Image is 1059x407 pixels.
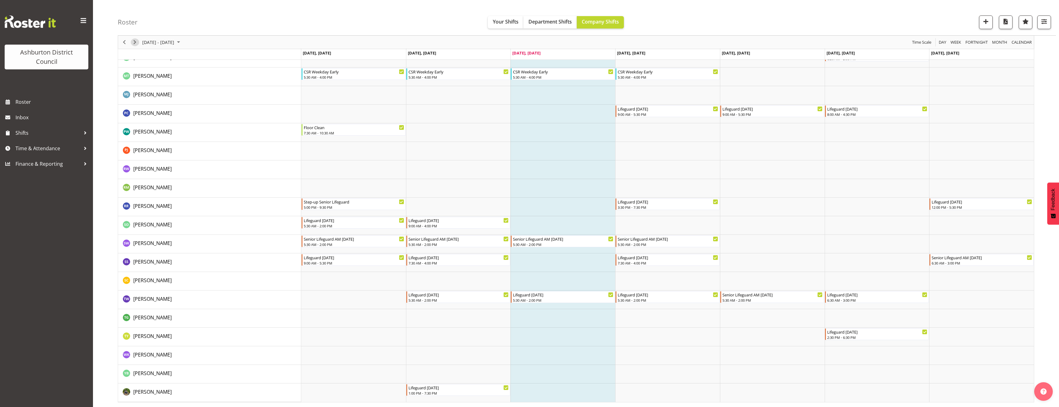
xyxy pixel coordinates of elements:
[133,239,172,247] a: [PERSON_NAME]
[118,142,301,160] td: Pippa Jones resource
[618,298,718,303] div: 5:30 AM - 2:00 PM
[513,291,613,298] div: Lifeguard [DATE]
[118,365,301,383] td: Yumi Blake resource
[827,106,928,112] div: Lifeguard [DATE]
[827,329,928,335] div: Lifeguard [DATE]
[827,298,928,303] div: 6:30 AM - 3:00 PM
[618,112,718,117] div: 9:00 AM - 5:30 PM
[618,260,718,265] div: 7:30 AM - 4:00 PM
[493,18,518,25] span: Your Shifts
[618,106,718,112] div: Lifeguard [DATE]
[406,235,510,247] div: Sarah Wilson"s event - Senior Lifeguard AM Tuesday Begin From Tuesday, August 26, 2025 at 5:30:00...
[133,370,172,377] a: [PERSON_NAME]
[511,68,615,80] div: Moira Tarry"s event - CSR Weekday Early Begin From Wednesday, August 27, 2025 at 5:30:00 AM GMT+1...
[938,38,947,46] button: Timeline Day
[133,295,172,303] a: [PERSON_NAME]
[133,221,172,228] a: [PERSON_NAME]
[929,198,1034,210] div: Ryan Richan"s event - Lifeguard Sunday Begin From Sunday, August 31, 2025 at 12:00:00 PM GMT+12:0...
[406,254,510,266] div: Sawyer Stewart"s event - Lifeguard Tuesday Begin From Tuesday, August 26, 2025 at 7:30:00 AM GMT+...
[133,388,172,396] a: [PERSON_NAME]
[1011,38,1032,46] span: calendar
[142,38,175,46] span: [DATE] - [DATE]
[618,236,718,242] div: Senior Lifeguard AM [DATE]
[119,36,130,49] div: Previous
[825,328,929,340] div: Tom Young"s event - Lifeguard Saturday Begin From Saturday, August 30, 2025 at 2:30:00 PM GMT+12:...
[616,68,720,80] div: Moira Tarry"s event - CSR Weekday Early Begin From Thursday, August 28, 2025 at 5:30:00 AM GMT+12...
[406,217,510,229] div: Sam Orr"s event - Lifeguard Tuesday Begin From Tuesday, August 26, 2025 at 9:00:00 AM GMT+12:00 E...
[488,16,523,28] button: Your Shifts
[118,272,301,291] td: Stella Clyne resource
[133,184,172,191] span: [PERSON_NAME]
[1019,15,1032,29] button: Highlight an important date within the roster.
[408,384,509,391] div: Lifeguard [DATE]
[964,38,989,46] button: Fortnight
[406,68,510,80] div: Moira Tarry"s event - CSR Weekday Early Begin From Tuesday, August 26, 2025 at 5:30:00 AM GMT+12:...
[15,128,81,138] span: Shifts
[408,242,509,247] div: 5:30 AM - 2:00 PM
[938,38,947,46] span: Day
[408,75,509,80] div: 5:30 AM - 4:00 PM
[133,128,172,135] a: [PERSON_NAME]
[5,15,56,28] img: Rosterit website logo
[618,254,718,260] div: Lifeguard [DATE]
[133,314,172,321] a: [PERSON_NAME]
[130,36,140,49] div: Next
[827,291,928,298] div: Lifeguard [DATE]
[118,216,301,235] td: Sam Orr resource
[408,260,509,265] div: 7:30 AM - 4:00 PM
[133,91,172,98] a: [PERSON_NAME]
[825,105,929,117] div: Paulina Cuadrado"s event - Lifeguard Saturday Begin From Saturday, August 30, 2025 at 8:00:00 AM ...
[950,38,962,46] span: Week
[513,236,613,242] div: Senior Lifeguard AM [DATE]
[408,217,509,223] div: Lifeguard [DATE]
[825,291,929,303] div: Tessa Wright"s event - Lifeguard Saturday Begin From Saturday, August 30, 2025 at 6:30:00 AM GMT+...
[513,242,613,247] div: 5:30 AM - 2:00 PM
[133,203,172,209] span: [PERSON_NAME]
[616,105,720,117] div: Paulina Cuadrado"s event - Lifeguard Thursday Begin From Thursday, August 28, 2025 at 9:00:00 AM ...
[304,260,404,265] div: 9:00 AM - 5:30 PM
[118,123,301,142] td: Peter Wood resource
[999,15,1013,29] button: Download a PDF of the roster according to the set date range.
[133,72,172,80] a: [PERSON_NAME]
[304,254,404,260] div: Lifeguard [DATE]
[118,309,301,328] td: Toby Grant resource
[15,113,90,122] span: Inbox
[133,72,172,79] span: [PERSON_NAME]
[118,328,301,346] td: Tom Young resource
[979,15,993,29] button: Add a new shift
[304,124,404,130] div: Floor Clean
[133,165,172,172] span: [PERSON_NAME]
[131,38,139,46] button: Next
[133,351,172,358] a: [PERSON_NAME]
[118,179,301,198] td: Rose McKay resource
[722,112,823,117] div: 9:00 AM - 5:30 PM
[133,258,172,265] span: [PERSON_NAME]
[965,38,988,46] span: Fortnight
[408,68,509,75] div: CSR Weekday Early
[141,38,183,46] button: August 25 - 31, 2025
[304,242,404,247] div: 5:30 AM - 2:00 PM
[118,19,138,26] h4: Roster
[991,38,1008,46] span: Month
[11,48,82,66] div: Ashburton District Council
[302,68,406,80] div: Moira Tarry"s event - CSR Weekday Early Begin From Monday, August 25, 2025 at 5:30:00 AM GMT+12:0...
[929,254,1034,266] div: Sawyer Stewart"s event - Senior Lifeguard AM Sunday Begin From Sunday, August 31, 2025 at 6:30:00...
[1047,182,1059,225] button: Feedback - Show survey
[302,217,406,229] div: Sam Orr"s event - Lifeguard Monday Begin From Monday, August 25, 2025 at 5:30:00 AM GMT+12:00 End...
[118,383,301,402] td: Zanthe Butterick resource
[133,388,172,395] span: [PERSON_NAME]
[118,346,301,365] td: Wendy Keepa resource
[133,110,172,116] span: [PERSON_NAME]
[302,124,406,136] div: Peter Wood"s event - Floor Clean Begin From Monday, August 25, 2025 at 7:30:00 AM GMT+12:00 Ends ...
[133,332,172,340] a: [PERSON_NAME]
[302,198,406,210] div: Ryan Richan"s event - Step-up Senior Lifeguard Begin From Monday, August 25, 2025 at 5:00:00 PM G...
[722,106,823,112] div: Lifeguard [DATE]
[722,291,823,298] div: Senior Lifeguard AM [DATE]
[118,253,301,272] td: Sawyer Stewart resource
[304,68,404,75] div: CSR Weekday Early
[513,298,613,303] div: 5:30 AM - 2:00 PM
